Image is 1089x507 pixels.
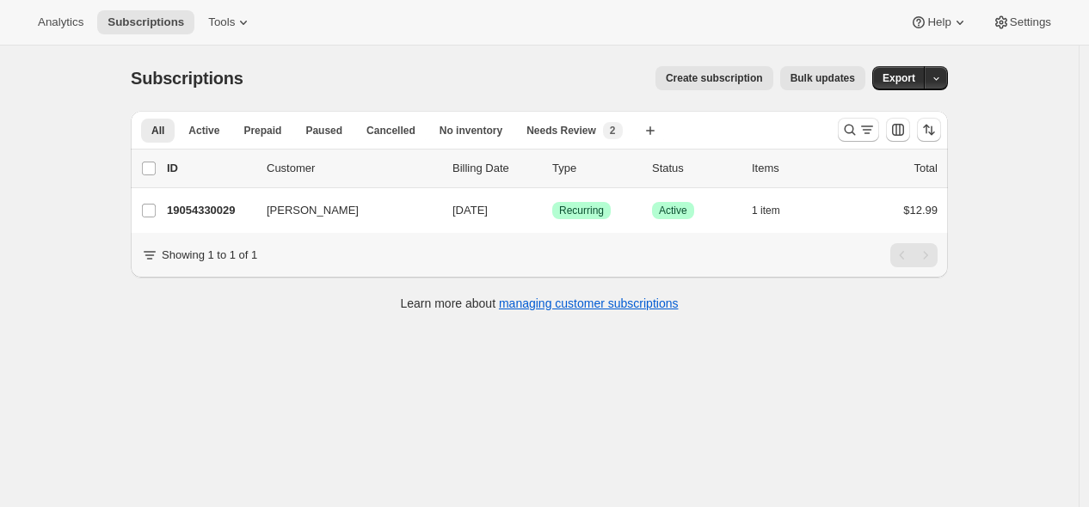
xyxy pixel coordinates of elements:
span: Bulk updates [791,71,855,85]
span: [DATE] [452,204,488,217]
span: 2 [610,124,616,137]
p: Billing Date [452,160,538,177]
button: Bulk updates [780,66,865,90]
button: Export [872,66,926,90]
span: $12.99 [903,204,938,217]
span: Help [927,15,951,29]
span: Subscriptions [108,15,184,29]
span: Analytics [38,15,83,29]
span: Paused [305,124,342,137]
p: 19054330029 [167,202,253,219]
p: Customer [267,160,439,177]
p: Showing 1 to 1 of 1 [162,247,257,264]
span: Subscriptions [131,69,243,88]
span: Export [883,71,915,85]
span: Tools [208,15,235,29]
span: Prepaid [243,124,281,137]
div: Type [552,160,638,177]
button: [PERSON_NAME] [256,197,428,224]
button: Create subscription [655,66,773,90]
button: Tools [198,10,262,34]
span: All [151,124,164,137]
span: No inventory [440,124,502,137]
span: Active [659,204,687,217]
div: IDCustomerBilling DateTypeStatusItemsTotal [167,160,938,177]
div: Items [752,160,838,177]
p: ID [167,160,253,177]
button: Subscriptions [97,10,194,34]
button: Settings [982,10,1061,34]
span: Cancelled [366,124,415,137]
button: Analytics [28,10,94,34]
button: Sort the results [917,118,941,142]
button: Customize table column order and visibility [886,118,910,142]
span: Settings [1010,15,1051,29]
span: Active [188,124,219,137]
a: managing customer subscriptions [499,296,679,310]
button: Search and filter results [838,118,879,142]
p: Total [914,160,938,177]
button: Create new view [637,119,664,143]
p: Status [652,160,738,177]
span: Create subscription [666,71,763,85]
button: 1 item [752,199,799,223]
p: Learn more about [401,295,679,312]
button: Help [900,10,978,34]
div: 19054330029[PERSON_NAME][DATE]SuccessRecurringSuccessActive1 item$12.99 [167,199,938,223]
span: Needs Review [526,124,596,137]
nav: Pagination [890,243,938,267]
span: Recurring [559,204,604,217]
span: [PERSON_NAME] [267,202,359,219]
span: 1 item [752,204,780,217]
